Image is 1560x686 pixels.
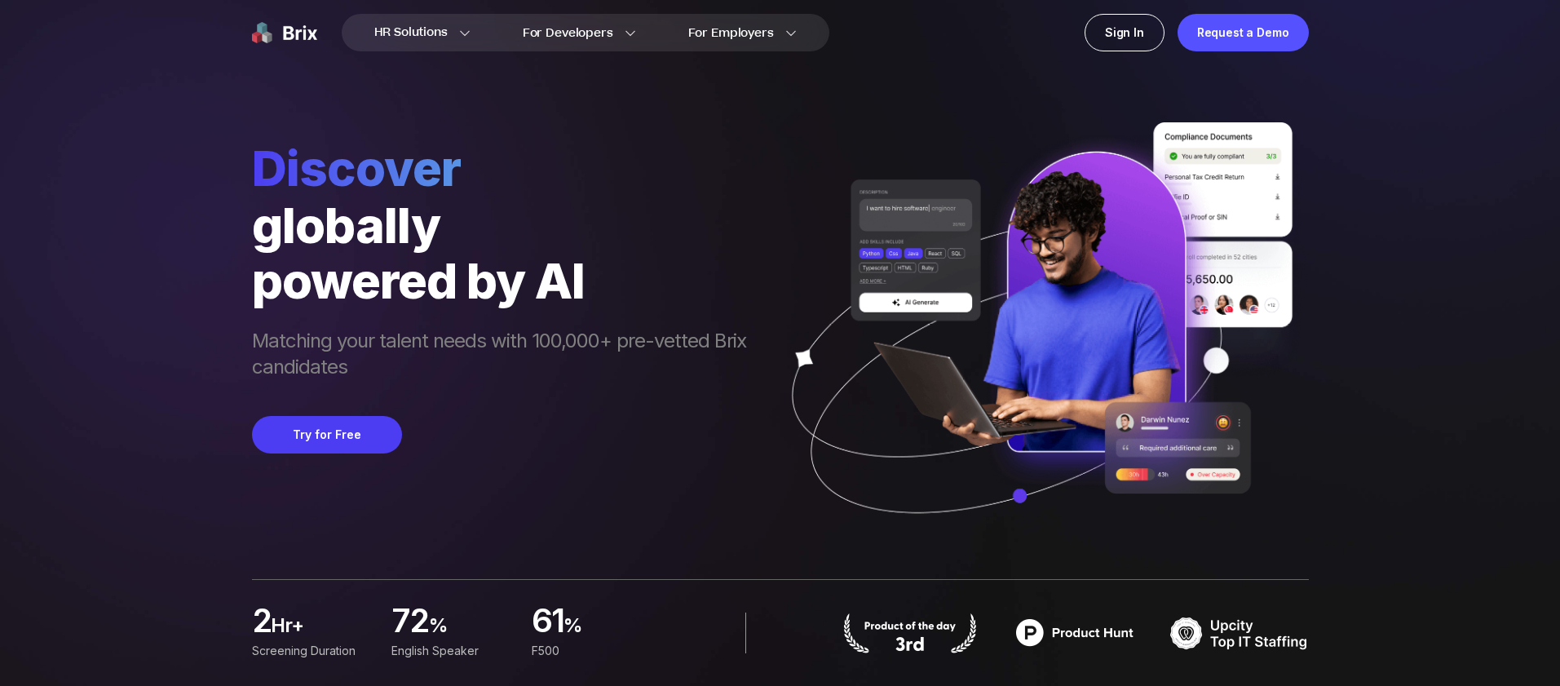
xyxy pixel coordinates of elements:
img: ai generate [762,122,1309,561]
span: Discover [252,139,762,197]
div: English Speaker [391,642,511,660]
span: % [563,613,652,645]
div: F500 [531,642,651,660]
div: powered by AI [252,253,762,308]
span: 61 [531,606,563,639]
button: Try for Free [252,416,402,454]
span: hr+ [271,613,372,645]
span: HR Solutions [374,20,448,46]
img: TOP IT STAFFING [1170,613,1309,653]
span: Matching your talent needs with 100,000+ pre-vetted Brix candidates [252,328,762,383]
span: % [429,613,512,645]
div: globally [252,197,762,253]
div: Screening duration [252,642,372,660]
span: 72 [391,606,429,639]
img: product hunt badge [841,613,979,653]
span: For Developers [523,24,613,42]
span: For Employers [688,24,774,42]
img: product hunt badge [1005,613,1144,653]
a: Request a Demo [1178,14,1309,51]
span: 2 [252,606,271,639]
a: Sign In [1085,14,1164,51]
